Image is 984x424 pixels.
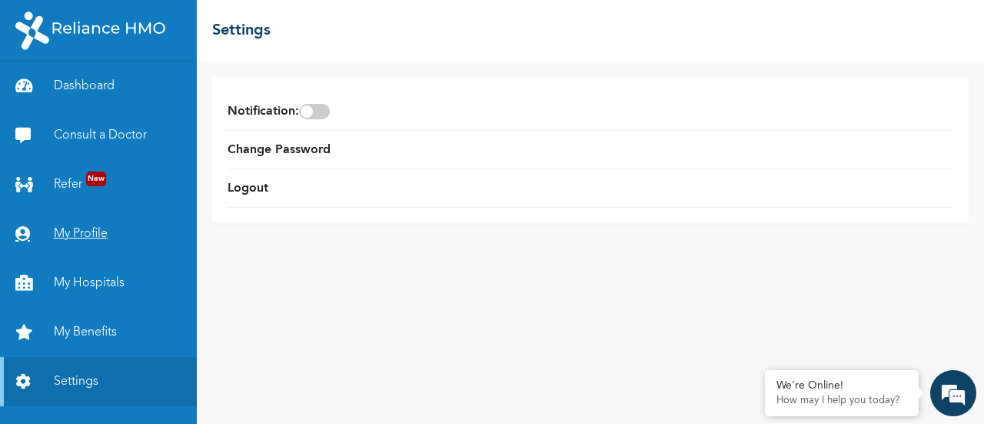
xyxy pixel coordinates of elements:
span: Notification : [228,102,330,121]
p: How may I help you today? [776,395,907,407]
a: Change Password [228,141,331,159]
div: FAQs [151,347,294,395]
img: RelianceHMO's Logo [15,12,165,50]
textarea: Type your message and hit 'Enter' [8,293,293,347]
span: We're online! [89,130,212,285]
span: Conversation [8,374,151,385]
img: d_794563401_company_1708531726252_794563401 [28,77,62,115]
div: We're Online! [776,379,907,392]
span: New [86,172,106,186]
div: Chat with us now [80,86,258,106]
h2: Settings [212,19,271,42]
div: Minimize live chat window [252,8,289,45]
a: Logout [228,179,268,198]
